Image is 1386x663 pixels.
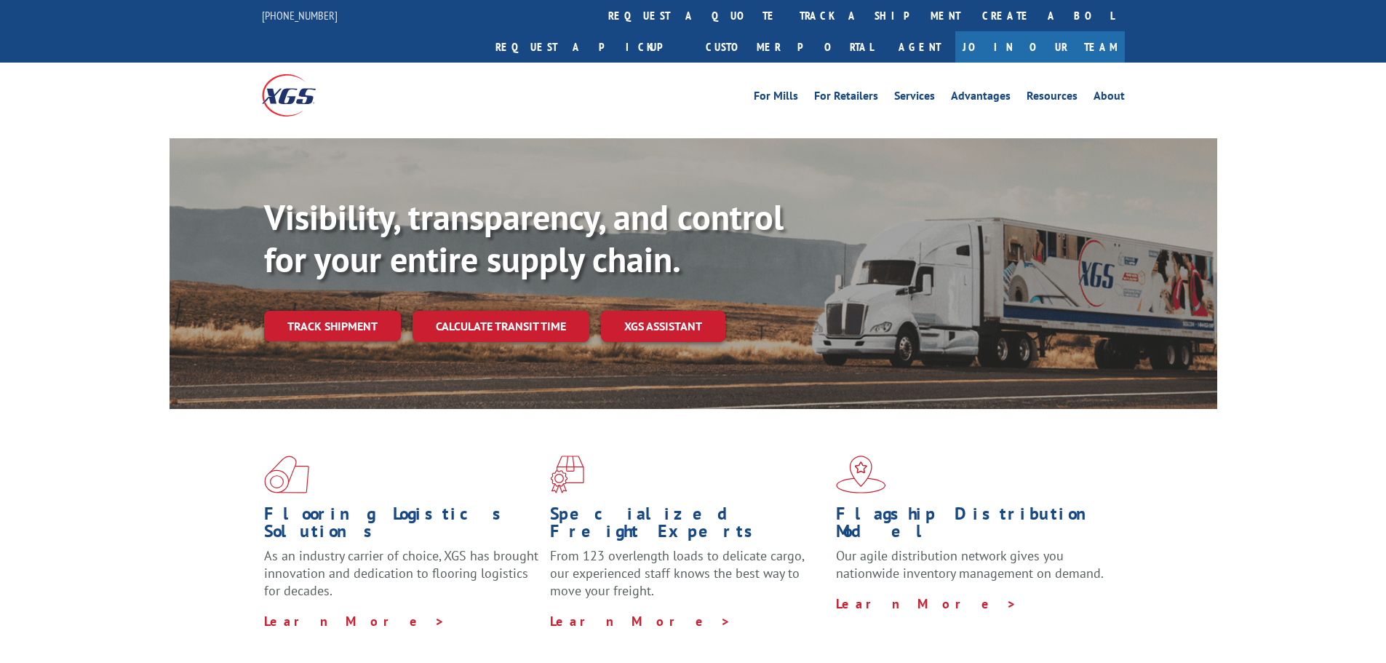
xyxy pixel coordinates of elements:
a: Join Our Team [955,31,1125,63]
a: About [1094,90,1125,106]
span: Our agile distribution network gives you nationwide inventory management on demand. [836,547,1104,581]
a: Track shipment [264,311,401,341]
a: Learn More > [264,613,445,630]
a: Calculate transit time [413,311,589,342]
a: Agent [884,31,955,63]
a: For Retailers [814,90,878,106]
a: XGS ASSISTANT [601,311,725,342]
img: xgs-icon-focused-on-flooring-red [550,456,584,493]
h1: Specialized Freight Experts [550,505,825,547]
span: As an industry carrier of choice, XGS has brought innovation and dedication to flooring logistics... [264,547,538,599]
a: Services [894,90,935,106]
a: Learn More > [836,595,1017,612]
a: Advantages [951,90,1011,106]
b: Visibility, transparency, and control for your entire supply chain. [264,194,784,282]
a: [PHONE_NUMBER] [262,8,338,23]
a: For Mills [754,90,798,106]
img: xgs-icon-flagship-distribution-model-red [836,456,886,493]
a: Learn More > [550,613,731,630]
p: From 123 overlength loads to delicate cargo, our experienced staff knows the best way to move you... [550,547,825,612]
img: xgs-icon-total-supply-chain-intelligence-red [264,456,309,493]
a: Request a pickup [485,31,695,63]
a: Resources [1027,90,1078,106]
h1: Flagship Distribution Model [836,505,1111,547]
h1: Flooring Logistics Solutions [264,505,539,547]
a: Customer Portal [695,31,884,63]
